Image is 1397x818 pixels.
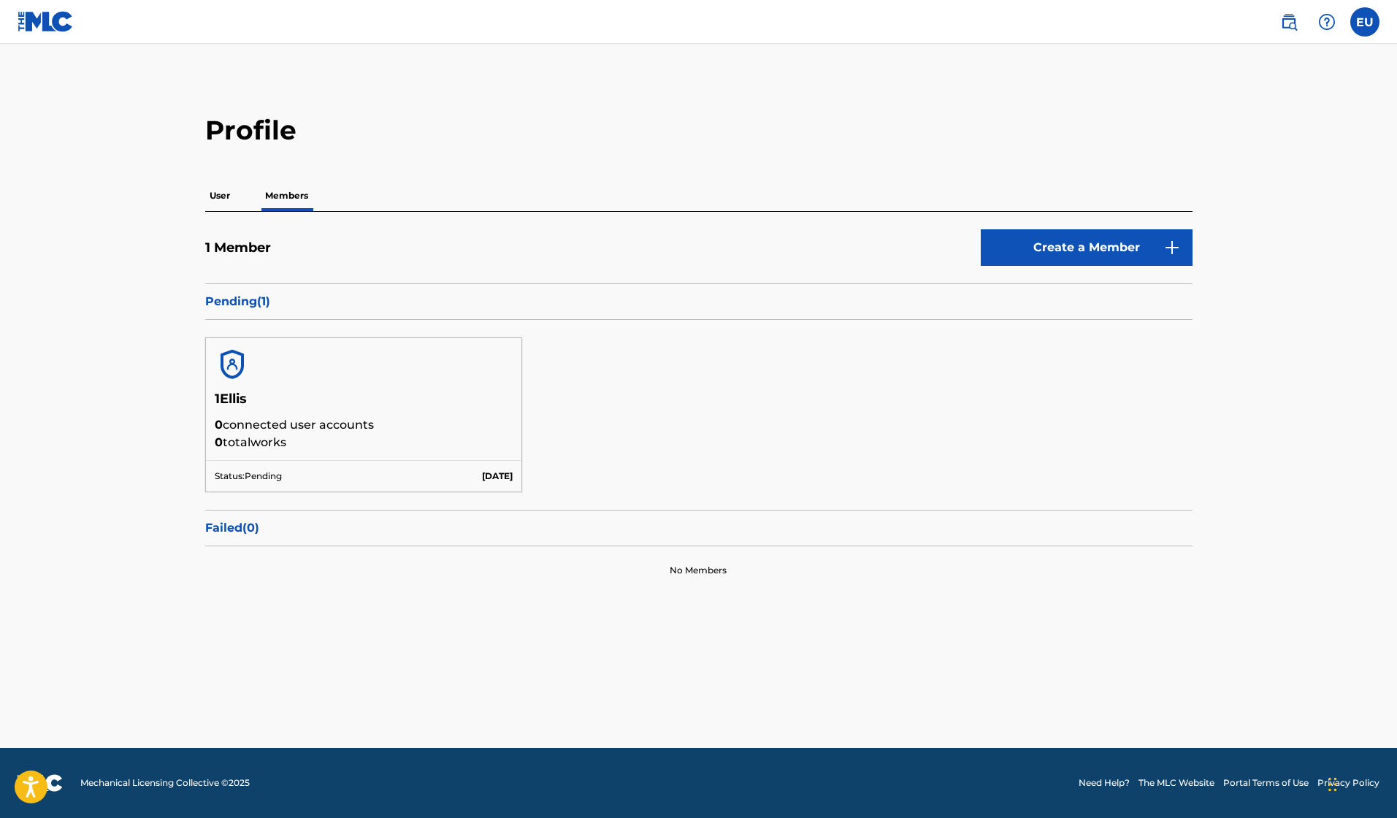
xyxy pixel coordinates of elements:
[1223,776,1309,790] a: Portal Terms of Use
[215,435,223,449] span: 0
[1318,13,1336,31] img: help
[215,418,223,432] span: 0
[1280,13,1298,31] img: search
[80,776,250,790] span: Mechanical Licensing Collective © 2025
[1274,7,1304,37] a: Public Search
[1328,762,1337,806] div: Drag
[1138,776,1214,790] a: The MLC Website
[981,229,1193,266] a: Create a Member
[1312,7,1341,37] div: Help
[215,391,513,416] h5: 1Ellis
[482,470,513,483] p: [DATE]
[205,180,234,211] p: User
[205,114,1193,147] h2: Profile
[215,434,513,451] p: total works
[1324,748,1397,818] iframe: Chat Widget
[18,11,74,32] img: MLC Logo
[215,470,282,483] p: Status: Pending
[1079,776,1130,790] a: Need Help?
[1356,554,1397,679] iframe: Resource Center
[670,564,727,577] p: No Members
[205,240,271,256] h5: 1 Member
[18,774,63,792] img: logo
[261,180,313,211] p: Members
[205,519,1193,537] p: Failed ( 0 )
[205,293,1193,310] p: Pending ( 1 )
[1317,776,1379,790] a: Privacy Policy
[1350,7,1379,37] div: User Menu
[215,416,513,434] p: connected user accounts
[1163,239,1181,256] img: 9d2ae6d4665cec9f34b9.svg
[215,347,250,382] img: account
